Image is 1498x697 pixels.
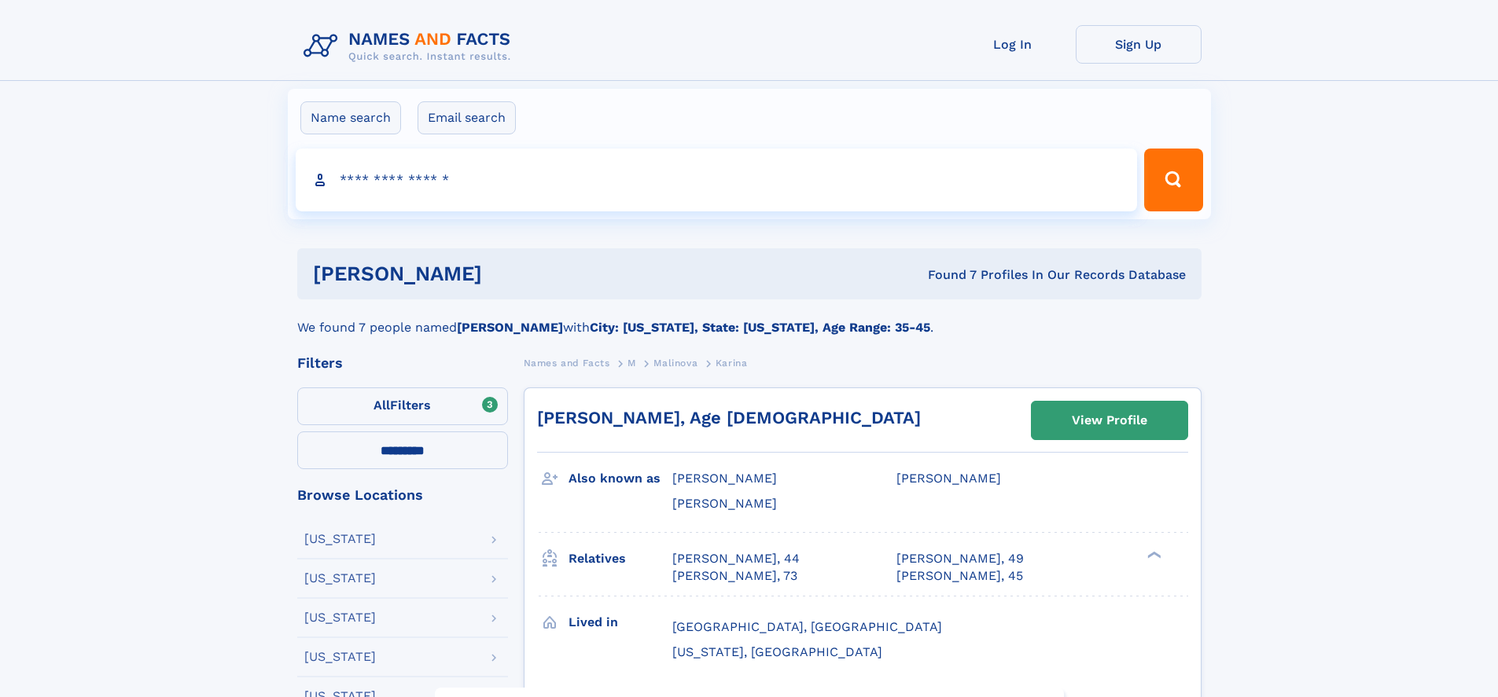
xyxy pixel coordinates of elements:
a: Log In [950,25,1076,64]
label: Email search [418,101,516,134]
a: M [628,353,636,372]
div: [US_STATE] [304,533,376,545]
a: Names and Facts [524,353,610,372]
input: search input [296,149,1138,211]
h3: Lived in [569,609,672,636]
a: [PERSON_NAME], 45 [896,567,1023,585]
a: View Profile [1032,402,1187,439]
img: Logo Names and Facts [297,25,524,68]
h3: Relatives [569,545,672,572]
span: M [628,358,636,369]
span: [GEOGRAPHIC_DATA], [GEOGRAPHIC_DATA] [672,619,942,634]
div: [US_STATE] [304,651,376,663]
a: [PERSON_NAME], 44 [672,550,800,567]
div: Browse Locations [297,488,508,502]
div: [US_STATE] [304,572,376,585]
a: [PERSON_NAME], Age [DEMOGRAPHIC_DATA] [537,408,921,427]
div: Filters [297,356,508,370]
label: Filters [297,387,508,425]
div: We found 7 people named with . [297,299,1202,337]
label: Name search [300,101,401,134]
h3: Also known as [569,465,672,492]
b: City: [US_STATE], State: [US_STATE], Age Range: 35-45 [590,320,930,335]
a: [PERSON_NAME], 73 [672,567,797,585]
a: Sign Up [1076,25,1202,64]
a: Malinova [653,353,697,372]
button: Search Button [1144,149,1202,211]
span: Malinova [653,358,697,369]
span: Karina [716,358,748,369]
div: ❯ [1143,549,1162,559]
span: [PERSON_NAME] [672,471,777,486]
div: Found 7 Profiles In Our Records Database [705,266,1186,284]
span: [PERSON_NAME] [672,496,777,511]
span: [PERSON_NAME] [896,471,1001,486]
span: [US_STATE], [GEOGRAPHIC_DATA] [672,644,882,659]
b: [PERSON_NAME] [457,320,563,335]
span: All [374,398,390,413]
div: View Profile [1072,402,1147,438]
h1: [PERSON_NAME] [313,264,705,284]
a: [PERSON_NAME], 49 [896,550,1024,567]
div: [US_STATE] [304,611,376,624]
